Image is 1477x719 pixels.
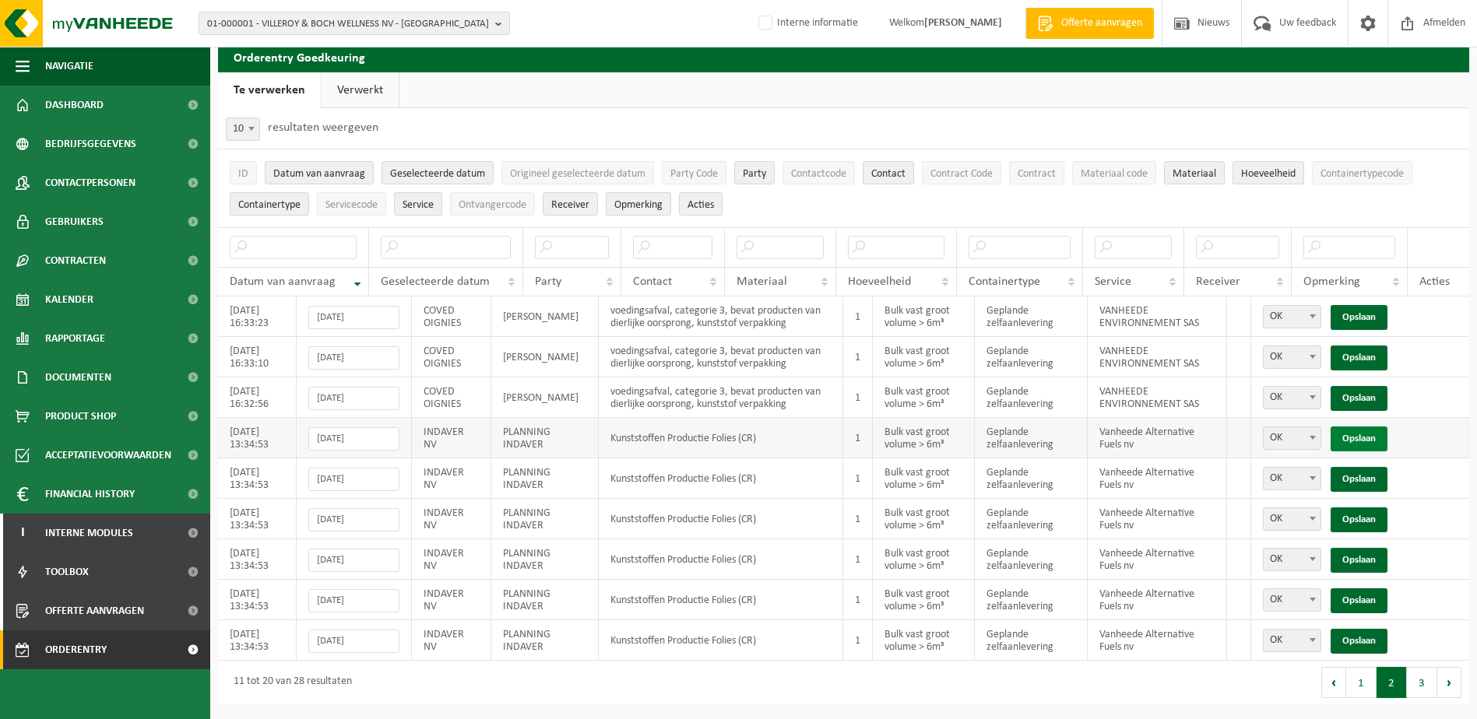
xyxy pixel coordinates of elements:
[1233,161,1304,184] button: HoeveelheidHoeveelheid: Activate to sort
[491,458,598,499] td: PLANNING INDAVER
[1088,377,1227,418] td: VANHEEDE ENVIRONNEMENT SAS
[199,12,510,35] button: 01-000001 - VILLEROY & BOCH WELLNESS NV - [GEOGRAPHIC_DATA]
[1263,629,1321,652] span: OK
[1263,467,1321,490] span: OK
[614,199,663,211] span: Opmerking
[45,163,135,202] span: Contactpersonen
[975,296,1088,337] td: Geplande zelfaanlevering
[1331,588,1387,613] a: Opslaan
[325,199,378,211] span: Servicecode
[1264,549,1321,570] span: OK
[230,161,257,184] button: IDID: Activate to sort
[1264,306,1321,328] span: OK
[599,499,843,539] td: Kunststoffen Productie Folies (CR)
[218,337,297,377] td: [DATE] 16:33:10
[491,337,598,377] td: [PERSON_NAME]
[1088,580,1227,620] td: Vanheede Alternative Fuels nv
[412,418,491,458] td: INDAVER NV
[491,377,598,418] td: [PERSON_NAME]
[1264,589,1321,611] span: OK
[1088,539,1227,580] td: Vanheede Alternative Fuels nv
[491,499,598,539] td: PLANNING INDAVER
[218,418,297,458] td: [DATE] 13:34:53
[491,418,598,458] td: PLANNING INDAVER
[782,161,855,184] button: ContactcodeContactcode: Activate to sort
[633,275,672,288] span: Contact
[412,377,491,418] td: COVED OIGNIES
[45,280,93,319] span: Kalender
[670,168,718,180] span: Party Code
[873,580,976,620] td: Bulk vast groot volume > 6m³
[873,620,976,661] td: Bulk vast groot volume > 6m³
[412,458,491,499] td: INDAVER NV
[207,12,489,36] span: 01-000001 - VILLEROY & BOCH WELLNESS NV - [GEOGRAPHIC_DATA]
[1088,418,1227,458] td: Vanheede Alternative Fuels nv
[1321,168,1404,180] span: Containertypecode
[218,296,297,337] td: [DATE] 16:33:23
[491,620,598,661] td: PLANNING INDAVER
[1331,467,1387,492] a: Opslaan
[1312,161,1412,184] button: ContainertypecodeContainertypecode: Activate to sort
[599,296,843,337] td: voedingsafval, categorie 3, bevat producten van dierlijke oorsprong, kunststof verpakking
[1346,667,1377,698] button: 1
[1331,345,1387,370] a: Opslaan
[45,202,104,241] span: Gebruikers
[1331,629,1387,654] a: Opslaan
[755,12,858,35] label: Interne informatie
[975,620,1088,661] td: Geplande zelfaanlevering
[599,458,843,499] td: Kunststoffen Productie Folies (CR)
[843,499,873,539] td: 1
[45,630,176,669] span: Orderentry Goedkeuring
[45,397,116,436] span: Product Shop
[226,668,352,696] div: 11 tot 20 van 28 resultaten
[873,377,976,418] td: Bulk vast groot volume > 6m³
[1025,8,1154,39] a: Offerte aanvragen
[843,620,873,661] td: 1
[873,458,976,499] td: Bulk vast groot volume > 6m³
[394,192,442,216] button: ServiceService: Activate to sort
[412,620,491,661] td: INDAVER NV
[1173,168,1216,180] span: Materiaal
[412,580,491,620] td: INDAVER NV
[975,499,1088,539] td: Geplande zelfaanlevering
[230,275,336,288] span: Datum van aanvraag
[1377,667,1407,698] button: 2
[1321,667,1346,698] button: Previous
[922,161,1001,184] button: Contract CodeContract Code: Activate to sort
[459,199,526,211] span: Ontvangercode
[1264,427,1321,449] span: OK
[230,192,309,216] button: ContainertypeContainertype: Activate to sort
[491,539,598,580] td: PLANNING INDAVER
[848,275,911,288] span: Hoeveelheid
[1088,337,1227,377] td: VANHEEDE ENVIRONNEMENT SAS
[381,275,490,288] span: Geselecteerde datum
[843,418,873,458] td: 1
[1081,168,1148,180] span: Materiaal code
[975,539,1088,580] td: Geplande zelfaanlevering
[599,620,843,661] td: Kunststoffen Productie Folies (CR)
[1331,386,1387,411] a: Opslaan
[1263,345,1321,369] span: OK
[45,47,93,86] span: Navigatie
[501,161,654,184] button: Origineel geselecteerde datumOrigineel geselecteerde datum: Activate to sort
[218,580,297,620] td: [DATE] 13:34:53
[737,275,787,288] span: Materiaal
[975,418,1088,458] td: Geplande zelfaanlevering
[510,168,645,180] span: Origineel geselecteerde datum
[1263,548,1321,571] span: OK
[843,296,873,337] td: 1
[1263,507,1321,531] span: OK
[1196,275,1240,288] span: Receiver
[491,580,598,620] td: PLANNING INDAVER
[1331,507,1387,532] a: Opslaan
[843,377,873,418] td: 1
[450,192,535,216] button: OntvangercodeOntvangercode: Activate to sort
[873,337,976,377] td: Bulk vast groot volume > 6m³
[45,591,144,630] span: Offerte aanvragen
[1263,426,1321,450] span: OK
[322,72,399,108] a: Verwerkt
[218,458,297,499] td: [DATE] 13:34:53
[1264,508,1321,530] span: OK
[45,358,111,397] span: Documenten
[535,275,561,288] span: Party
